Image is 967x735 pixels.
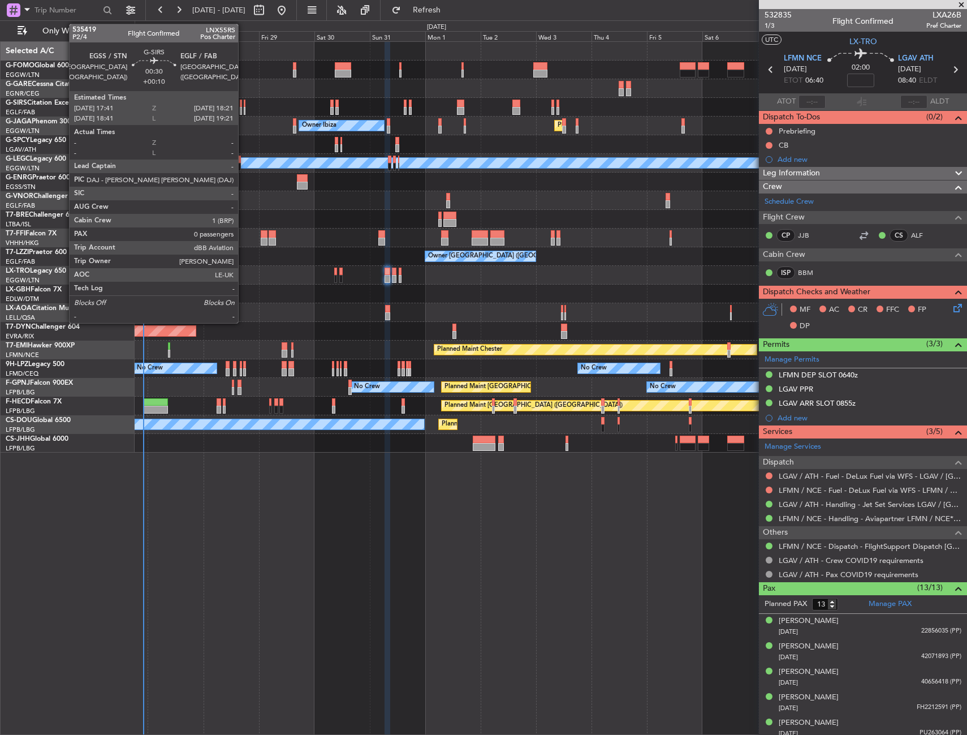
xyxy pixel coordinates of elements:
[765,196,814,208] a: Schedule Crew
[779,692,839,703] div: [PERSON_NAME]
[6,145,36,154] a: LGAV/ATH
[354,379,380,396] div: No Crew
[779,485,961,495] a: LFMN / NCE - Fuel - DeLux Fuel via WFS - LFMN / NCE
[650,379,676,396] div: No Crew
[6,295,39,303] a: EDLW/DTM
[829,304,839,316] span: AC
[779,471,961,481] a: LGAV / ATH - Fuel - DeLux Fuel via WFS - LGAV / [GEOGRAPHIC_DATA]
[6,342,28,349] span: T7-EMI
[6,62,34,69] span: G-FOMO
[869,599,912,610] a: Manage PAX
[6,239,39,247] a: VHHH/HKG
[779,514,961,523] a: LFMN / NCE - Handling - Aviapartner LFMN / NCE*****MY HANDLING****
[776,229,795,242] div: CP
[425,31,481,41] div: Mon 1
[6,249,29,256] span: T7-LZZI
[6,425,35,434] a: LFPB/LBG
[592,31,647,41] div: Thu 4
[6,417,71,424] a: CS-DOUGlobal 6500
[779,570,918,579] a: LGAV / ATH - Pax COVID19 requirements
[6,257,35,266] a: EGLF/FAB
[403,6,451,14] span: Refresh
[779,717,839,729] div: [PERSON_NAME]
[800,304,810,316] span: MF
[930,96,949,108] span: ALDT
[777,96,796,108] span: ATOT
[6,156,30,162] span: G-LEGC
[6,174,70,181] a: G-ENRGPraetor 600
[763,425,792,439] span: Services
[6,380,73,386] a: F-GPNJFalcon 900EX
[6,71,40,79] a: EGGW/LTN
[6,305,32,312] span: LX-AOA
[6,81,32,88] span: G-GARE
[779,370,858,380] div: LFMN DEP SLOT 0640z
[6,407,35,415] a: LFPB/LBG
[581,360,607,377] div: No Crew
[798,95,826,109] input: --:--
[6,174,32,181] span: G-ENRG
[917,703,961,712] span: FH2212591 (PP)
[779,398,856,408] div: LGAV ARR SLOT 0855z
[6,436,30,442] span: CS-JHH
[779,500,961,509] a: LGAV / ATH - Handling - Jet Set Services LGAV / [GEOGRAPHIC_DATA]
[798,230,823,240] a: JJB
[702,31,758,41] div: Sat 6
[6,388,35,397] a: LFPB/LBG
[428,248,584,265] div: Owner [GEOGRAPHIC_DATA] ([GEOGRAPHIC_DATA])
[6,361,64,368] a: 9H-LPZLegacy 500
[12,22,123,40] button: Only With Activity
[558,117,736,134] div: Planned Maint [GEOGRAPHIC_DATA] ([GEOGRAPHIC_DATA])
[765,441,821,453] a: Manage Services
[921,652,961,661] span: 42071893 (PP)
[386,1,454,19] button: Refresh
[6,398,31,405] span: F-HECD
[6,100,27,106] span: G-SIRS
[6,268,30,274] span: LX-TRO
[917,582,943,594] span: (13/13)
[6,351,39,359] a: LFMN/NCE
[156,229,344,246] div: Planned Maint [GEOGRAPHIC_DATA] ([GEOGRAPHIC_DATA] Intl)
[6,183,36,191] a: EGSS/STN
[765,354,819,366] a: Manage Permits
[911,230,936,240] a: ALF
[779,556,923,565] a: LGAV / ATH - Crew COVID19 requirements
[778,413,961,423] div: Add new
[779,384,813,394] div: LGAV PPR
[302,117,336,134] div: Owner Ibiza
[776,267,795,279] div: ISP
[6,156,66,162] a: G-LEGCLegacy 600
[779,627,798,636] span: [DATE]
[762,35,782,45] button: UTC
[6,100,71,106] a: G-SIRSCitation Excel
[6,417,32,424] span: CS-DOU
[6,313,35,322] a: LELL/QSA
[779,704,798,712] span: [DATE]
[6,212,29,218] span: T7-BRE
[6,118,32,125] span: G-JAGA
[6,444,35,453] a: LFPB/LBG
[314,31,370,41] div: Sat 30
[798,268,823,278] a: BBM
[6,137,66,144] a: G-SPCYLegacy 650
[444,397,623,414] div: Planned Maint [GEOGRAPHIC_DATA] ([GEOGRAPHIC_DATA])
[779,126,815,136] div: Prebriefing
[536,31,592,41] div: Wed 3
[6,137,30,144] span: G-SPCY
[137,23,156,32] div: [DATE]
[6,305,87,312] a: LX-AOACitation Mustang
[763,211,805,224] span: Flight Crew
[849,36,877,48] span: LX-TRO
[6,201,35,210] a: EGLF/FAB
[852,62,870,74] span: 02:00
[765,21,792,31] span: 1/3
[779,616,839,627] div: [PERSON_NAME]
[6,286,31,293] span: LX-GBH
[918,304,926,316] span: FP
[926,9,961,21] span: LXA26B
[6,332,34,341] a: EVRA/RIX
[6,398,62,405] a: F-HECDFalcon 7X
[890,229,908,242] div: CS
[442,416,620,433] div: Planned Maint [GEOGRAPHIC_DATA] ([GEOGRAPHIC_DATA])
[6,118,71,125] a: G-JAGAPhenom 300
